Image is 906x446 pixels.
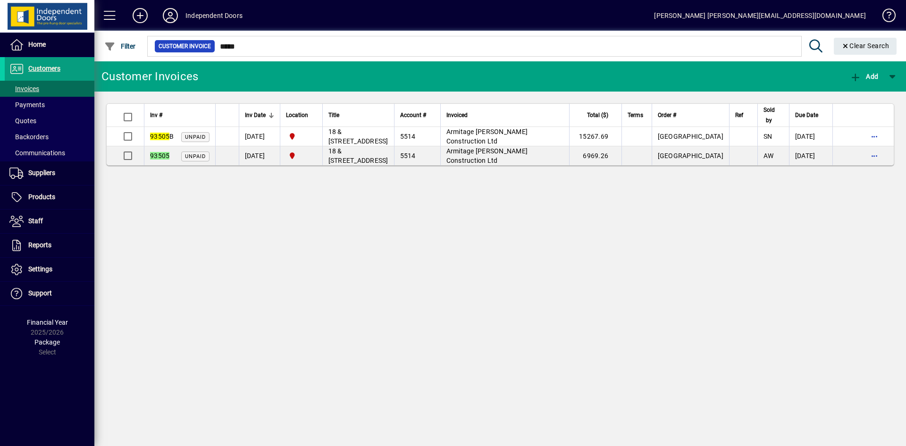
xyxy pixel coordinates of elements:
[9,117,36,125] span: Quotes
[5,161,94,185] a: Suppliers
[763,105,775,126] span: Sold by
[795,110,818,120] span: Due Date
[239,146,280,165] td: [DATE]
[245,110,274,120] div: Inv Date
[9,101,45,109] span: Payments
[867,129,882,144] button: More options
[763,152,774,160] span: AW
[150,110,210,120] div: Inv #
[34,338,60,346] span: Package
[28,65,60,72] span: Customers
[102,38,138,55] button: Filter
[446,110,468,120] span: Invoiced
[28,289,52,297] span: Support
[28,265,52,273] span: Settings
[5,145,94,161] a: Communications
[239,127,280,146] td: [DATE]
[28,41,46,48] span: Home
[400,152,416,160] span: 5514
[185,8,243,23] div: Independent Doors
[446,128,528,145] span: Armitage [PERSON_NAME] Construction Ltd
[286,131,317,142] span: Christchurch
[328,128,388,145] span: 18 & [STREET_ADDRESS]
[628,110,643,120] span: Terms
[5,33,94,57] a: Home
[5,282,94,305] a: Support
[847,68,881,85] button: Add
[286,110,308,120] span: Location
[850,73,878,80] span: Add
[125,7,155,24] button: Add
[185,134,206,140] span: Unpaid
[400,133,416,140] span: 5514
[185,153,206,160] span: Unpaid
[400,110,435,120] div: Account #
[446,147,528,164] span: Armitage [PERSON_NAME] Construction Ltd
[575,110,617,120] div: Total ($)
[28,217,43,225] span: Staff
[5,258,94,281] a: Settings
[735,110,752,120] div: Ref
[328,147,388,164] span: 18 & [STREET_ADDRESS]
[446,110,564,120] div: Invoiced
[5,210,94,233] a: Staff
[150,133,169,140] em: 93505
[9,149,65,157] span: Communications
[763,133,772,140] span: SN
[159,42,211,51] span: Customer Invoice
[150,133,174,140] span: B
[155,7,185,24] button: Profile
[9,133,49,141] span: Backorders
[875,2,894,33] a: Knowledge Base
[789,146,832,165] td: [DATE]
[104,42,136,50] span: Filter
[5,113,94,129] a: Quotes
[658,152,723,160] span: [GEOGRAPHIC_DATA]
[569,146,621,165] td: 6969.26
[328,110,388,120] div: Title
[328,110,339,120] span: Title
[286,151,317,161] span: Christchurch
[245,110,266,120] span: Inv Date
[5,129,94,145] a: Backorders
[5,97,94,113] a: Payments
[789,127,832,146] td: [DATE]
[400,110,426,120] span: Account #
[658,110,723,120] div: Order #
[286,110,317,120] div: Location
[5,81,94,97] a: Invoices
[658,133,723,140] span: [GEOGRAPHIC_DATA]
[28,241,51,249] span: Reports
[587,110,608,120] span: Total ($)
[101,69,198,84] div: Customer Invoices
[735,110,743,120] span: Ref
[763,105,783,126] div: Sold by
[9,85,39,93] span: Invoices
[867,148,882,163] button: More options
[28,193,55,201] span: Products
[5,185,94,209] a: Products
[569,127,621,146] td: 15267.69
[841,42,889,50] span: Clear Search
[658,110,676,120] span: Order #
[834,38,897,55] button: Clear
[654,8,866,23] div: [PERSON_NAME] [PERSON_NAME][EMAIL_ADDRESS][DOMAIN_NAME]
[150,152,169,160] em: 93505
[5,234,94,257] a: Reports
[27,319,68,326] span: Financial Year
[150,110,162,120] span: Inv #
[795,110,827,120] div: Due Date
[28,169,55,177] span: Suppliers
